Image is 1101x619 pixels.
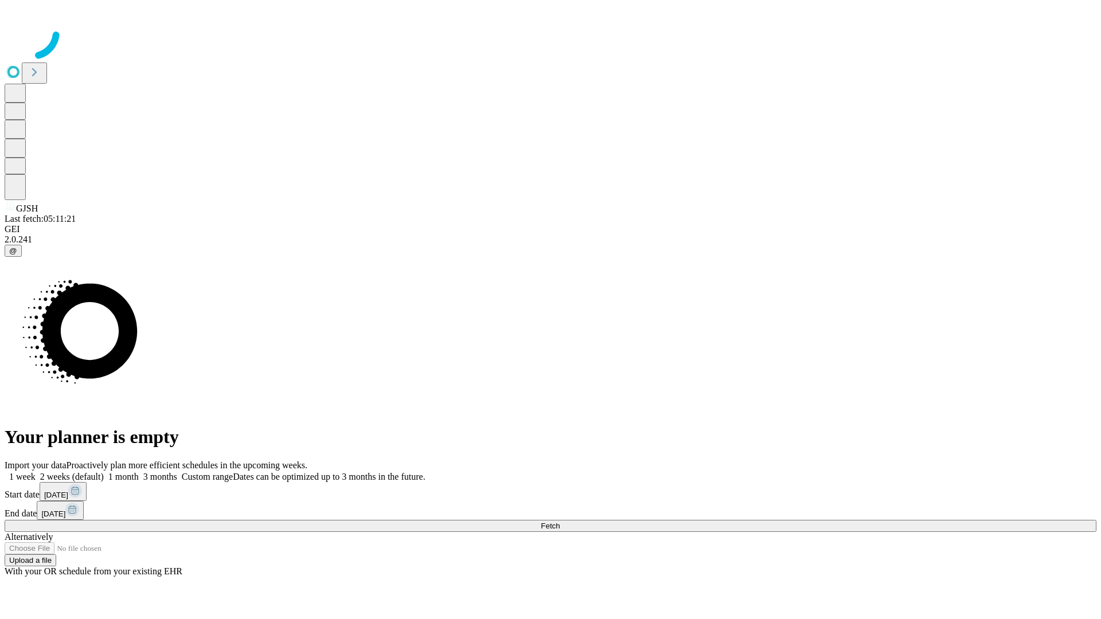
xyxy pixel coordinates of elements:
[5,532,53,542] span: Alternatively
[37,501,84,520] button: [DATE]
[5,501,1096,520] div: End date
[67,460,307,470] span: Proactively plan more efficient schedules in the upcoming weeks.
[9,246,17,255] span: @
[5,214,76,224] span: Last fetch: 05:11:21
[182,472,233,481] span: Custom range
[5,245,22,257] button: @
[5,482,1096,501] div: Start date
[5,554,56,566] button: Upload a file
[5,234,1096,245] div: 2.0.241
[108,472,139,481] span: 1 month
[41,510,65,518] span: [DATE]
[40,482,87,501] button: [DATE]
[5,520,1096,532] button: Fetch
[233,472,425,481] span: Dates can be optimized up to 3 months in the future.
[9,472,36,481] span: 1 week
[5,224,1096,234] div: GEI
[143,472,177,481] span: 3 months
[40,472,104,481] span: 2 weeks (default)
[5,460,67,470] span: Import your data
[44,491,68,499] span: [DATE]
[16,203,38,213] span: GJSH
[541,522,560,530] span: Fetch
[5,566,182,576] span: With your OR schedule from your existing EHR
[5,426,1096,448] h1: Your planner is empty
